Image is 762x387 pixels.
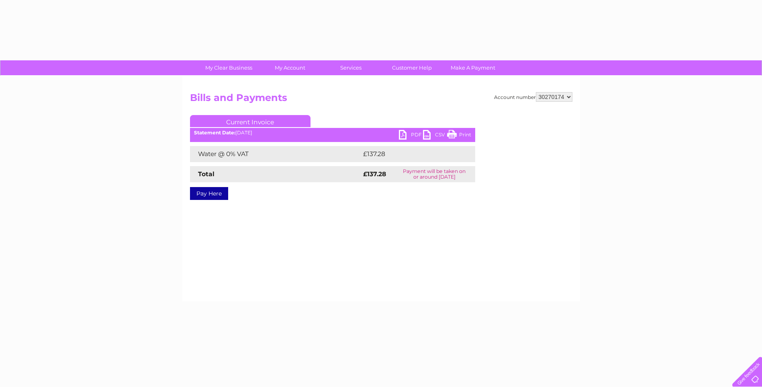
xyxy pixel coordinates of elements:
[399,130,423,142] a: PDF
[190,92,572,107] h2: Bills and Payments
[194,130,235,136] b: Statement Date:
[494,92,572,102] div: Account number
[190,187,228,200] a: Pay Here
[257,60,323,75] a: My Account
[361,146,460,162] td: £137.28
[447,130,471,142] a: Print
[423,130,447,142] a: CSV
[198,170,215,178] strong: Total
[379,60,445,75] a: Customer Help
[190,115,311,127] a: Current Invoice
[318,60,384,75] a: Services
[394,166,475,182] td: Payment will be taken on or around [DATE]
[190,146,361,162] td: Water @ 0% VAT
[363,170,386,178] strong: £137.28
[190,130,475,136] div: [DATE]
[196,60,262,75] a: My Clear Business
[440,60,506,75] a: Make A Payment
